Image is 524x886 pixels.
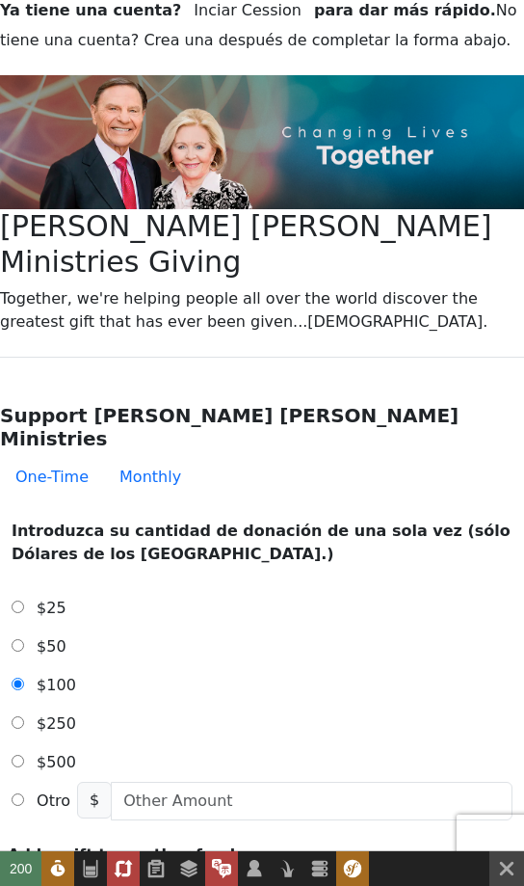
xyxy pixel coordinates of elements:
strong: Introduzca su cantidad de donación de una sola vez (sólo Dólares de los [GEOGRAPHIC_DATA].) [12,522,511,563]
span: $250 [37,714,76,733]
span: Otro [37,792,70,810]
div: This Symfony version will only receive security fixes. [336,851,369,886]
button: Monthly [104,458,196,497]
span: $ [77,782,112,819]
input: Other Amount [111,782,512,820]
span: $100 [37,676,76,694]
span: $50 [37,637,66,656]
span: $25 [37,599,66,617]
span: $500 [37,753,76,771]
